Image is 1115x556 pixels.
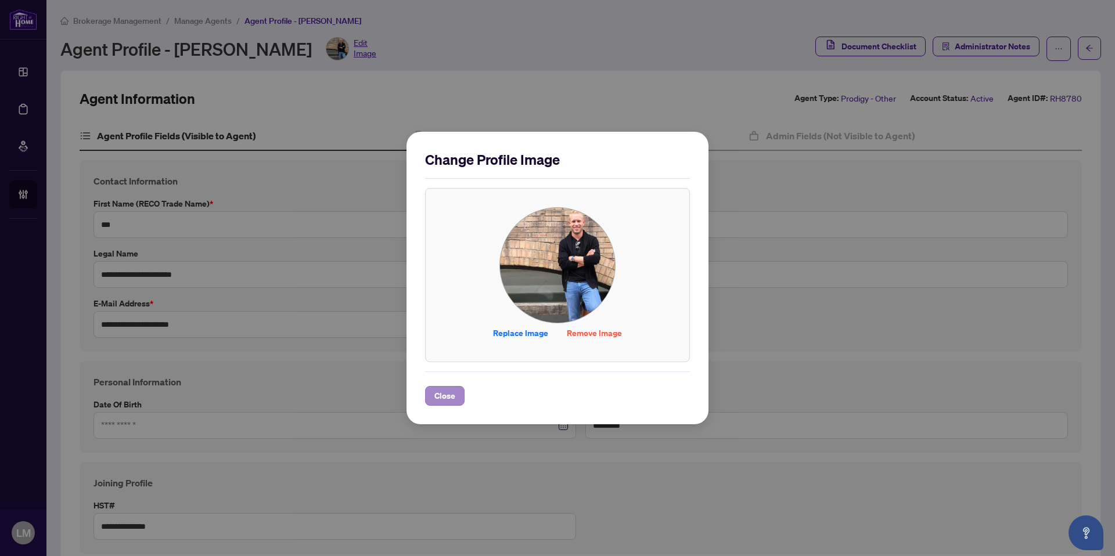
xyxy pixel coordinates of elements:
button: Remove Image [557,323,631,343]
h2: Change Profile Image [425,150,690,169]
img: Profile Icon [500,208,615,323]
button: Open asap [1069,515,1103,550]
span: Replace Image [493,324,548,342]
span: Close [434,387,455,405]
button: Close [425,386,465,406]
button: Replace Image [484,323,557,343]
span: Remove Image [567,324,622,342]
